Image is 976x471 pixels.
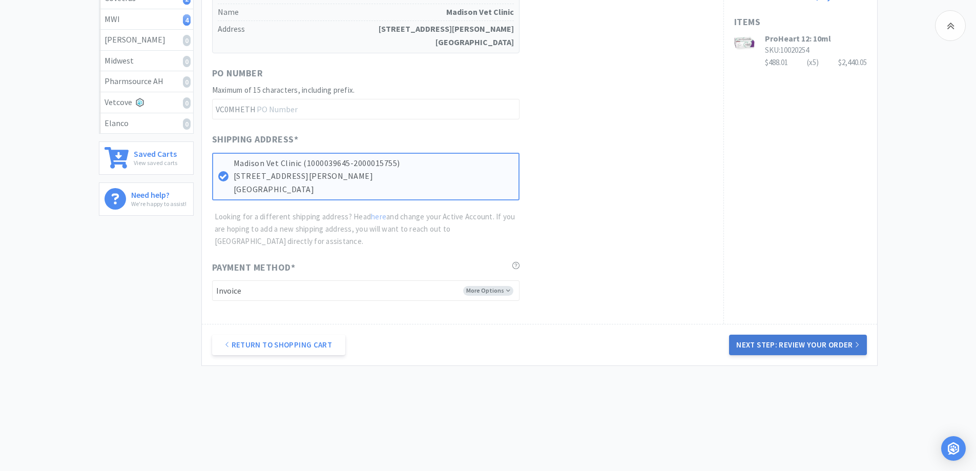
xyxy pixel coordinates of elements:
[105,13,188,26] div: MWI
[212,85,355,95] span: Maximum of 15 characters, including prefix.
[131,199,186,209] p: We're happy to assist!
[234,157,513,170] p: Madison Vet Clinic (1000039645-2000015755)
[99,51,193,72] a: Midwest0
[212,99,520,119] input: PO Number
[134,147,177,158] h6: Saved Carts
[183,97,191,109] i: 0
[212,99,258,119] span: VC0MHETH
[379,23,514,49] strong: [STREET_ADDRESS][PERSON_NAME] [GEOGRAPHIC_DATA]
[941,436,966,461] div: Open Intercom Messenger
[183,35,191,46] i: 0
[99,30,193,51] a: [PERSON_NAME]0
[105,54,188,68] div: Midwest
[218,21,514,50] h5: Address
[218,4,514,21] h5: Name
[838,56,867,69] div: $2,440.05
[212,260,296,275] span: Payment Method *
[99,92,193,113] a: Vetcove0
[212,132,299,147] span: Shipping Address *
[105,33,188,47] div: [PERSON_NAME]
[446,6,514,19] strong: Madison Vet Clinic
[734,15,867,30] h1: Items
[105,117,188,130] div: Elanco
[234,183,513,196] p: [GEOGRAPHIC_DATA]
[212,66,263,81] span: PO Number
[99,141,194,175] a: Saved CartsView saved carts
[734,33,755,53] img: a3650e841fcb4921883a7ba73a3c6b57_300735.png
[131,188,186,199] h6: Need help?
[105,75,188,88] div: Pharmsource AH
[99,113,193,134] a: Elanco0
[765,45,809,55] span: SKU: 10020254
[371,212,386,221] a: here
[183,76,191,88] i: 0
[234,170,513,183] p: [STREET_ADDRESS][PERSON_NAME]
[99,71,193,92] a: Pharmsource AH0
[765,56,867,69] div: $488.01
[99,9,193,30] a: MWI4
[183,118,191,130] i: 0
[212,335,345,355] a: Return to Shopping Cart
[183,56,191,67] i: 0
[183,14,191,26] i: 4
[215,211,520,248] p: Looking for a different shipping address? Head and change your Active Account. If you are hoping ...
[729,335,866,355] button: Next Step: Review Your Order
[134,158,177,168] p: View saved carts
[105,96,188,109] div: Vetcove
[765,33,867,44] h3: ProHeart 12: 10ml
[807,56,819,69] div: (x 5 )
